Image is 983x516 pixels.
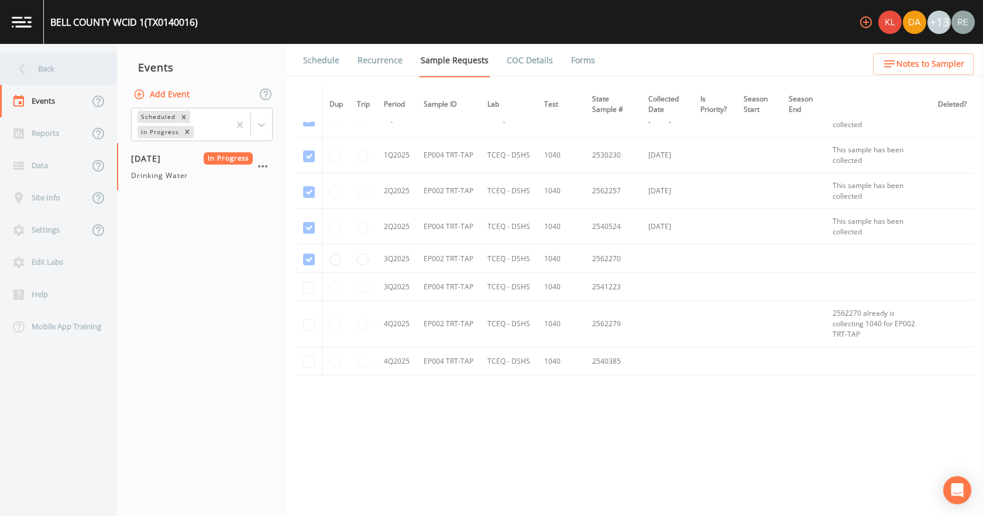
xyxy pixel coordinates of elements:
[377,87,417,122] th: Period
[641,173,693,209] td: [DATE]
[117,53,287,82] div: Events
[131,152,169,165] span: [DATE]
[537,347,585,375] td: 1040
[322,87,350,122] th: Dup
[537,209,585,245] td: 1040
[377,209,417,245] td: 2Q2025
[377,245,417,273] td: 3Q2025
[902,11,927,34] div: David Weber
[641,138,693,173] td: [DATE]
[177,111,190,123] div: Remove Scheduled
[931,87,974,122] th: Deleted?
[537,138,585,173] td: 1040
[377,173,417,209] td: 2Q2025
[585,173,641,209] td: 2562257
[537,87,585,122] th: Test
[417,209,480,245] td: EP004 TRT-TAP
[417,138,480,173] td: EP004 TRT-TAP
[896,57,964,71] span: Notes to Sampler
[50,15,198,29] div: BELL COUNTY WCID 1 (TX0140016)
[585,301,641,347] td: 2562279
[480,347,537,375] td: TCEQ - DSHS
[480,273,537,301] td: TCEQ - DSHS
[131,170,188,181] span: Drinking Water
[585,209,641,245] td: 2540524
[585,245,641,273] td: 2562270
[138,126,181,138] div: In Progress
[826,209,931,245] td: This sample has been collected
[878,11,902,34] div: Kler Teran
[131,84,194,105] button: Add Event
[569,44,597,77] a: Forms
[585,138,641,173] td: 2530230
[873,53,974,75] button: Notes to Sampler
[537,273,585,301] td: 1040
[356,44,404,77] a: Recurrence
[417,87,480,122] th: Sample ID
[377,301,417,347] td: 4Q2025
[737,87,782,122] th: Season Start
[181,126,194,138] div: Remove In Progress
[480,301,537,347] td: TCEQ - DSHS
[417,301,480,347] td: EP002 TRT-TAP
[350,87,377,122] th: Trip
[480,87,537,122] th: Lab
[537,173,585,209] td: 1040
[826,138,931,173] td: This sample has been collected
[585,347,641,375] td: 2540385
[417,173,480,209] td: EP002 TRT-TAP
[927,11,951,34] div: +13
[12,16,32,28] img: logo
[951,11,975,34] img: e720f1e92442e99c2aab0e3b783e6548
[138,111,177,123] div: Scheduled
[117,143,287,191] a: [DATE]In ProgressDrinking Water
[480,209,537,245] td: TCEQ - DSHS
[377,273,417,301] td: 3Q2025
[204,152,253,165] span: In Progress
[782,87,826,122] th: Season End
[826,173,931,209] td: This sample has been collected
[419,44,490,77] a: Sample Requests
[480,173,537,209] td: TCEQ - DSHS
[585,273,641,301] td: 2541223
[480,245,537,273] td: TCEQ - DSHS
[537,245,585,273] td: 1040
[641,87,693,122] th: Collected Date
[641,209,693,245] td: [DATE]
[417,245,480,273] td: EP002 TRT-TAP
[585,87,641,122] th: State Sample #
[826,301,931,347] td: 2562270 already is collecting 1040 for EP002 TRT-TAP
[480,138,537,173] td: TCEQ - DSHS
[377,138,417,173] td: 1Q2025
[693,87,737,122] th: Is Priority?
[537,301,585,347] td: 1040
[377,347,417,375] td: 4Q2025
[505,44,555,77] a: COC Details
[301,44,341,77] a: Schedule
[417,273,480,301] td: EP004 TRT-TAP
[417,347,480,375] td: EP004 TRT-TAP
[903,11,926,34] img: a84961a0472e9debc750dd08a004988d
[943,476,971,504] div: Open Intercom Messenger
[878,11,902,34] img: 9c4450d90d3b8045b2e5fa62e4f92659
